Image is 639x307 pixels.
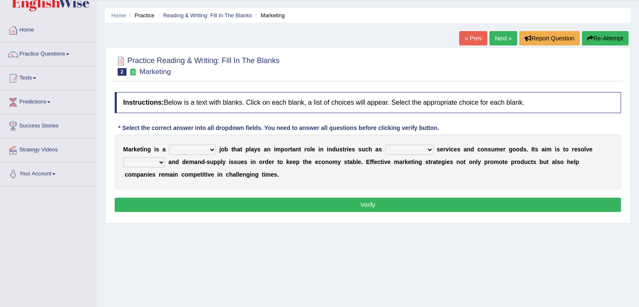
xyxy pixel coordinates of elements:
[494,146,500,153] b: m
[581,146,584,153] b: o
[321,159,325,165] b: o
[249,146,251,153] b: l
[254,146,257,153] b: y
[521,159,524,165] b: d
[358,159,361,165] b: e
[516,146,520,153] b: o
[310,146,312,153] b: l
[477,146,481,153] b: c
[449,146,450,153] b: i
[332,159,337,165] b: m
[531,159,533,165] b: t
[425,159,429,165] b: s
[344,146,347,153] b: r
[361,159,363,165] b: .
[211,171,214,178] b: e
[556,146,560,153] b: s
[394,159,399,165] b: m
[503,146,505,153] b: r
[159,171,161,178] b: r
[164,171,169,178] b: m
[438,159,442,165] b: e
[299,146,301,153] b: t
[246,171,250,178] b: g
[318,159,321,165] b: c
[515,159,517,165] b: r
[533,146,535,153] b: t
[197,171,200,178] b: e
[488,159,490,165] b: r
[372,159,374,165] b: f
[459,31,487,45] a: « Prev
[274,146,276,153] b: i
[204,171,206,178] b: t
[413,159,415,165] b: i
[546,146,551,153] b: m
[0,90,96,111] a: Predictions
[255,171,259,178] b: g
[201,159,205,165] b: d
[123,99,164,106] b: Instructions:
[251,171,255,178] b: n
[233,171,236,178] b: a
[456,159,460,165] b: n
[517,159,521,165] b: o
[411,159,413,165] b: t
[433,159,436,165] b: a
[175,159,179,165] b: d
[231,146,234,153] b: t
[234,159,237,165] b: s
[262,171,264,178] b: t
[544,146,546,153] b: i
[308,159,312,165] b: e
[152,171,155,178] b: s
[457,146,460,153] b: s
[315,159,318,165] b: e
[531,146,533,153] b: I
[408,159,411,165] b: e
[304,146,306,153] b: r
[163,12,252,19] a: Reading & Writing: Fill In The Blanks
[557,159,560,165] b: s
[127,11,154,19] li: Practice
[547,159,549,165] b: t
[137,171,141,178] b: p
[0,42,96,64] a: Practice Questions
[172,159,176,165] b: n
[429,159,431,165] b: t
[469,159,473,165] b: o
[266,171,271,178] b: m
[219,171,223,178] b: n
[193,171,197,178] b: p
[584,146,586,153] b: l
[567,159,571,165] b: h
[241,159,244,165] b: e
[134,146,137,153] b: k
[252,159,256,165] b: n
[484,159,488,165] b: p
[181,171,185,178] b: c
[213,159,217,165] b: p
[349,159,352,165] b: a
[484,146,488,153] b: n
[519,31,580,45] button: Report Question
[170,171,173,178] b: a
[221,159,222,165] b: l
[168,159,172,165] b: a
[342,146,344,153] b: t
[560,159,564,165] b: o
[519,146,523,153] b: d
[555,159,557,165] b: l
[526,146,528,153] b: .
[288,146,290,153] b: r
[380,159,382,165] b: t
[460,159,464,165] b: o
[222,159,226,165] b: y
[226,171,229,178] b: c
[447,159,450,165] b: e
[524,159,528,165] b: u
[245,146,249,153] b: p
[362,146,366,153] b: u
[589,146,592,153] b: e
[586,146,589,153] b: v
